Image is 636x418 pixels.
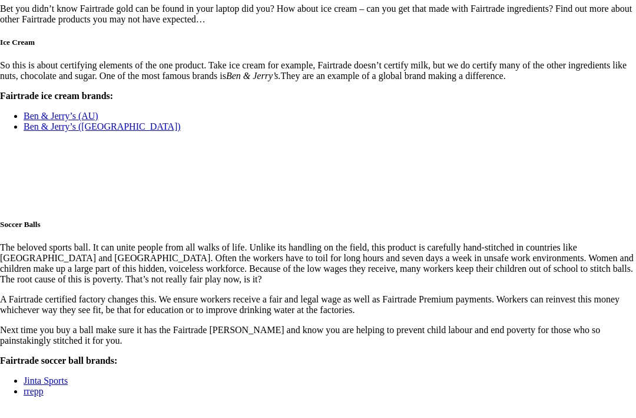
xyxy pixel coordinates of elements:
a: Ben & Jerry’s ([GEOGRAPHIC_DATA]) [24,121,181,131]
a: Ben & Jerry’s (AU) [24,111,98,121]
span: Ben & Jerry’s. [226,71,281,81]
span: They are an example of a global brand making a difference. [281,71,506,81]
a: Jinta Sports [24,376,68,386]
a: rrepp [24,386,44,396]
